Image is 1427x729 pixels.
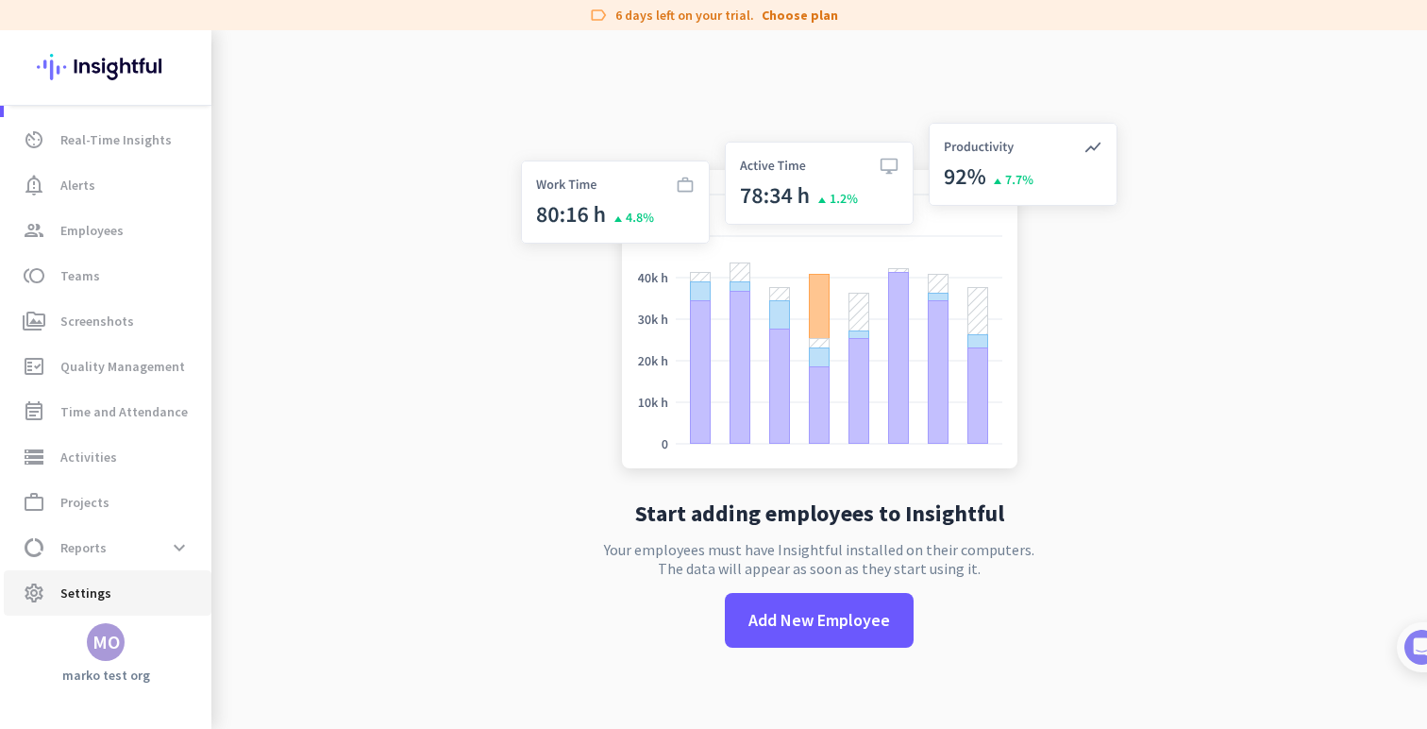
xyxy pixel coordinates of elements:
[23,128,45,151] i: av_timer
[60,310,134,332] span: Screenshots
[604,540,1034,578] p: Your employees must have Insightful installed on their computers. The data will appear as soon as...
[162,531,196,565] button: expand_more
[23,219,45,242] i: group
[23,264,45,287] i: toll
[507,111,1132,487] img: no-search-results
[23,400,45,423] i: event_note
[4,480,211,525] a: work_outlineProjects
[4,434,211,480] a: storageActivities
[23,582,45,604] i: settings
[4,570,211,616] a: settingsSettings
[4,298,211,344] a: perm_mediaScreenshots
[23,174,45,196] i: notification_important
[725,593,914,648] button: Add New Employee
[4,162,211,208] a: notification_importantAlerts
[589,6,608,25] i: label
[748,608,890,633] span: Add New Employee
[23,536,45,559] i: data_usage
[4,117,211,162] a: av_timerReal-Time Insights
[635,502,1004,525] h2: Start adding employees to Insightful
[4,389,211,434] a: event_noteTime and Attendance
[92,633,120,652] div: MO
[60,264,100,287] span: Teams
[60,582,111,604] span: Settings
[37,30,175,104] img: Insightful logo
[762,6,838,25] a: Choose plan
[4,525,211,570] a: data_usageReportsexpand_more
[60,491,109,514] span: Projects
[60,536,107,559] span: Reports
[4,208,211,253] a: groupEmployees
[60,446,117,468] span: Activities
[4,253,211,298] a: tollTeams
[60,174,95,196] span: Alerts
[60,400,188,423] span: Time and Attendance
[4,344,211,389] a: fact_checkQuality Management
[23,310,45,332] i: perm_media
[23,355,45,378] i: fact_check
[23,446,45,468] i: storage
[60,355,185,378] span: Quality Management
[60,219,124,242] span: Employees
[23,491,45,514] i: work_outline
[60,128,172,151] span: Real-Time Insights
